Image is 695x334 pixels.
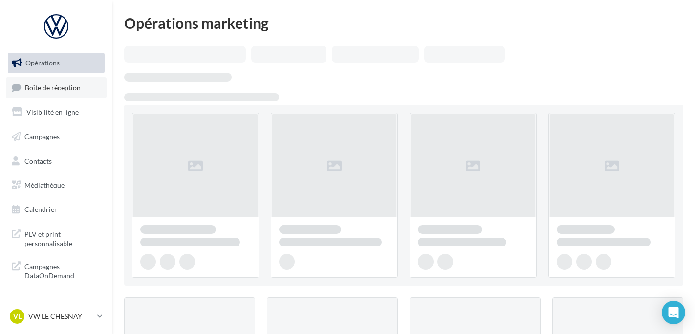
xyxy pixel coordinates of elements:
[662,301,685,324] div: Open Intercom Messenger
[6,53,107,73] a: Opérations
[24,260,101,281] span: Campagnes DataOnDemand
[6,126,107,147] a: Campagnes
[25,59,60,67] span: Opérations
[24,205,57,213] span: Calendrier
[6,199,107,220] a: Calendrier
[124,16,683,30] div: Opérations marketing
[26,108,79,116] span: Visibilité en ligne
[6,151,107,171] a: Contacts
[24,181,65,189] span: Médiathèque
[24,228,101,249] span: PLV et print personnalisable
[8,307,105,326] a: VL VW LE CHESNAY
[28,312,93,321] p: VW LE CHESNAY
[6,224,107,252] a: PLV et print personnalisable
[6,256,107,285] a: Campagnes DataOnDemand
[6,175,107,195] a: Médiathèque
[6,77,107,98] a: Boîte de réception
[13,312,22,321] span: VL
[25,83,81,91] span: Boîte de réception
[24,156,52,165] span: Contacts
[24,132,60,141] span: Campagnes
[6,102,107,123] a: Visibilité en ligne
